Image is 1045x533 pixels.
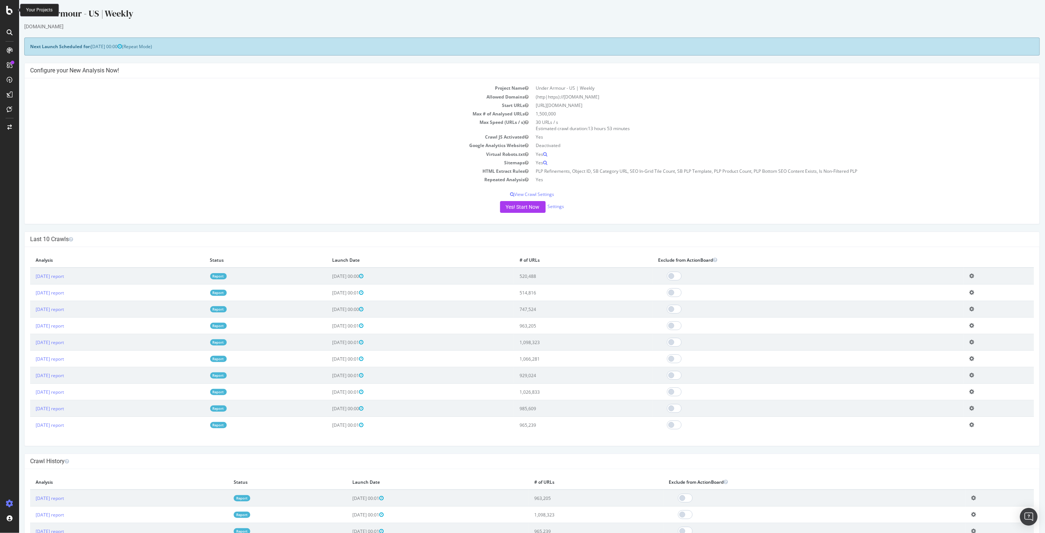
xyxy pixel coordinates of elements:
[5,7,1021,23] div: Under Armour - US | Weekly
[191,372,208,379] a: Report
[17,356,45,362] a: [DATE] report
[215,512,231,518] a: Report
[11,110,513,118] td: Max # of Analysed URLs
[11,43,72,50] strong: Next Launch Scheduled for:
[11,101,513,110] td: Start URLs
[495,384,633,400] td: 1,026,833
[313,372,344,379] span: [DATE] 00:01
[513,101,1015,110] td: [URL][DOMAIN_NAME]
[186,253,308,268] th: Status
[191,405,208,412] a: Report
[313,339,344,346] span: [DATE] 00:01
[495,285,633,301] td: 514,816
[5,23,1021,30] div: [DOMAIN_NAME]
[11,93,513,101] td: Allowed Domains
[328,475,510,490] th: Launch Date
[191,356,208,362] a: Report
[495,400,633,417] td: 985,609
[11,191,1015,197] p: View Crawl Settings
[313,405,344,412] span: [DATE] 00:00
[313,389,344,395] span: [DATE] 00:01
[495,253,633,268] th: # of URLs
[481,201,527,213] button: Yes! Start Now
[191,339,208,346] a: Report
[495,351,633,367] td: 1,066,281
[11,253,186,268] th: Analysis
[313,323,344,329] span: [DATE] 00:01
[510,507,644,523] td: 1,098,323
[17,389,45,395] a: [DATE] report
[11,133,513,141] td: Crawl JS Activated
[11,175,513,184] td: Repeated Analysis
[191,323,208,329] a: Report
[1020,508,1038,526] div: Open Intercom Messenger
[191,306,208,312] a: Report
[11,84,513,92] td: Project Name
[313,273,344,279] span: [DATE] 00:00
[513,175,1015,184] td: Yes
[72,43,103,50] span: [DATE] 00:00
[495,301,633,318] td: 747,524
[529,203,545,210] a: Settings
[513,110,1015,118] td: 1,500,000
[513,133,1015,141] td: Yes
[17,512,45,518] a: [DATE] report
[17,372,45,379] a: [DATE] report
[495,334,633,351] td: 1,098,323
[11,141,513,150] td: Google Analytics Website
[17,422,45,428] a: [DATE] report
[569,125,611,132] span: 13 hours 53 minutes
[513,141,1015,150] td: Deactivated
[11,236,1015,243] h4: Last 10 Crawls
[17,290,45,296] a: [DATE] report
[11,150,513,158] td: Virtual Robots.txt
[333,495,365,501] span: [DATE] 00:01
[209,475,328,490] th: Status
[313,290,344,296] span: [DATE] 00:01
[17,306,45,312] a: [DATE] report
[5,37,1021,56] div: (Repeat Mode)
[11,458,1015,465] h4: Crawl History
[11,167,513,175] td: HTML Extract Rules
[17,405,45,412] a: [DATE] report
[26,7,53,13] div: Your Projects
[191,422,208,428] a: Report
[17,339,45,346] a: [DATE] report
[513,93,1015,101] td: (http|https)://[DOMAIN_NAME]
[308,253,495,268] th: Launch Date
[191,389,208,395] a: Report
[644,475,947,490] th: Exclude from ActionBoard
[510,490,644,507] td: 963,205
[510,475,644,490] th: # of URLs
[495,318,633,334] td: 963,205
[513,150,1015,158] td: Yes
[191,290,208,296] a: Report
[333,512,365,518] span: [DATE] 00:01
[17,495,45,501] a: [DATE] report
[513,118,1015,133] td: 30 URLs / s Estimated crawl duration:
[495,367,633,384] td: 929,024
[17,323,45,329] a: [DATE] report
[513,167,1015,175] td: PLP Refinements, Object ID, SB Category URL, SEO In-Grid Tile Count, SB PLP Template, PLP Product...
[513,84,1015,92] td: Under Armour - US | Weekly
[11,475,209,490] th: Analysis
[11,67,1015,74] h4: Configure your New Analysis Now!
[191,273,208,279] a: Report
[495,417,633,433] td: 965,239
[313,356,344,362] span: [DATE] 00:01
[215,495,231,501] a: Report
[17,273,45,279] a: [DATE] report
[633,253,945,268] th: Exclude from ActionBoard
[313,422,344,428] span: [DATE] 00:01
[513,158,1015,167] td: Yes
[313,306,344,312] span: [DATE] 00:00
[11,118,513,133] td: Max Speed (URLs / s)
[495,268,633,285] td: 520,488
[11,158,513,167] td: Sitemaps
